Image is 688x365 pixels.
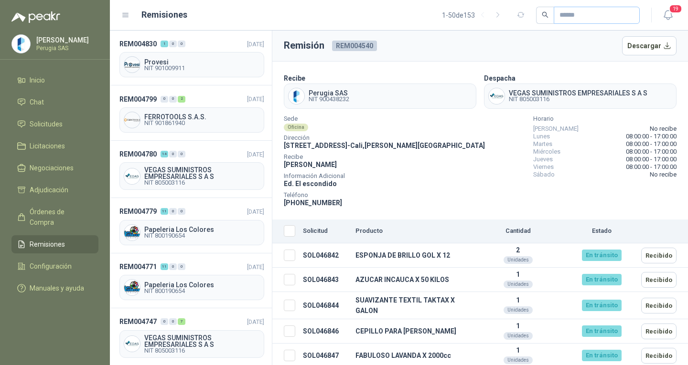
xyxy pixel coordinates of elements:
[299,268,352,292] td: SOL046843
[11,181,98,199] a: Adjudicación
[110,85,272,140] a: REM004799002[DATE] Company LogoFERROTOOLS S.A.S.NIT 901861940
[626,156,677,163] span: 08:00:00 - 17:00:00
[169,318,177,325] div: 0
[11,137,98,155] a: Licitaciones
[566,243,637,268] td: En tránsito
[169,96,177,103] div: 0
[11,115,98,133] a: Solicitudes
[352,319,470,344] td: CEPILLO PARA [PERSON_NAME]
[533,116,677,121] span: Horario
[247,151,264,158] span: [DATE]
[650,125,677,133] span: No recibe
[124,336,140,352] img: Company Logo
[504,306,533,314] div: Unidades
[169,151,177,157] div: 0
[533,148,560,156] span: Miércoles
[30,97,44,107] span: Chat
[504,332,533,340] div: Unidades
[474,346,562,354] p: 1
[11,279,98,297] a: Manuales y ayuda
[169,208,177,215] div: 0
[641,248,677,263] button: Recibido
[247,318,264,325] span: [DATE]
[284,136,485,140] span: Dirección
[533,163,554,171] span: Viernes
[533,133,550,140] span: Lunes
[504,281,533,288] div: Unidades
[533,171,555,178] span: Sábado
[582,250,622,261] div: En tránsito
[124,280,140,295] img: Company Logo
[144,348,260,354] span: NIT 805003116
[641,348,677,364] button: Recibido
[622,36,677,55] button: Descargar
[11,11,60,23] img: Logo peakr
[30,207,89,228] span: Órdenes de Compra
[144,65,260,71] span: NIT 901009911
[504,356,533,364] div: Unidades
[582,350,622,361] div: En tránsito
[352,292,470,319] td: SUAVIZANTE TEXTIL TAKTAX X GALON
[178,41,185,47] div: 0
[124,57,140,73] img: Company Logo
[124,112,140,128] img: Company Logo
[641,272,677,288] button: Recibido
[566,268,637,292] td: En tránsito
[669,4,682,13] span: 19
[299,319,352,344] td: SOL046846
[11,71,98,89] a: Inicio
[442,8,505,23] div: 1 - 50 de 153
[299,219,352,243] th: Solicitud
[309,96,349,102] span: NIT 900438232
[144,233,260,239] span: NIT 800190654
[474,246,562,254] p: 2
[30,141,65,151] span: Licitaciones
[284,142,485,149] span: [STREET_ADDRESS] - Cali , [PERSON_NAME][GEOGRAPHIC_DATA]
[11,235,98,253] a: Remisiones
[36,37,96,43] p: [PERSON_NAME]
[509,96,647,102] span: NIT 805003116
[36,45,96,51] p: Perugia SAS
[144,59,260,65] span: Provesi
[144,288,260,294] span: NIT 800190654
[161,318,168,325] div: 0
[650,171,677,178] span: No recibe
[284,74,305,82] b: Recibe
[566,219,637,243] th: Estado
[161,151,168,157] div: 14
[284,155,485,159] span: Recibe
[141,8,187,21] h1: Remisiones
[161,41,168,47] div: 1
[30,185,68,195] span: Adjudicación
[144,334,260,348] span: VEGAS SUMINISTROS EMPRESARIALES S A S
[626,148,677,156] span: 08:00:00 - 17:00:00
[11,159,98,177] a: Negociaciones
[272,219,299,243] th: Seleccionar/deseleccionar
[30,239,65,250] span: Remisiones
[470,219,566,243] th: Cantidad
[641,298,677,313] button: Recibido
[119,316,157,327] span: REM004747
[178,151,185,157] div: 0
[110,141,272,198] a: REM0047801400[DATE] Company LogoVEGAS SUMINISTROS EMPRESARIALES S A SNIT 805003116
[119,149,157,159] span: REM004780
[509,90,647,96] span: VEGAS SUMINISTROS EMPRESARIALES S A S
[504,256,533,264] div: Unidades
[352,219,470,243] th: Producto
[30,75,45,85] span: Inicio
[474,271,562,278] p: 1
[11,93,98,111] a: Chat
[144,167,260,180] span: VEGAS SUMINISTROS EMPRESARIALES S A S
[30,119,63,129] span: Solicitudes
[352,243,470,268] td: ESPONJA DE BRILLO GOL X 12
[161,208,168,215] div: 11
[582,274,622,285] div: En tránsito
[284,174,485,178] span: Información Adicional
[247,95,264,103] span: [DATE]
[309,90,349,96] span: Perugia SAS
[542,11,548,18] span: search
[12,35,30,53] img: Company Logo
[284,193,485,198] span: Teléfono
[11,203,98,231] a: Órdenes de Compra
[626,140,677,148] span: 08:00:00 - 17:00:00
